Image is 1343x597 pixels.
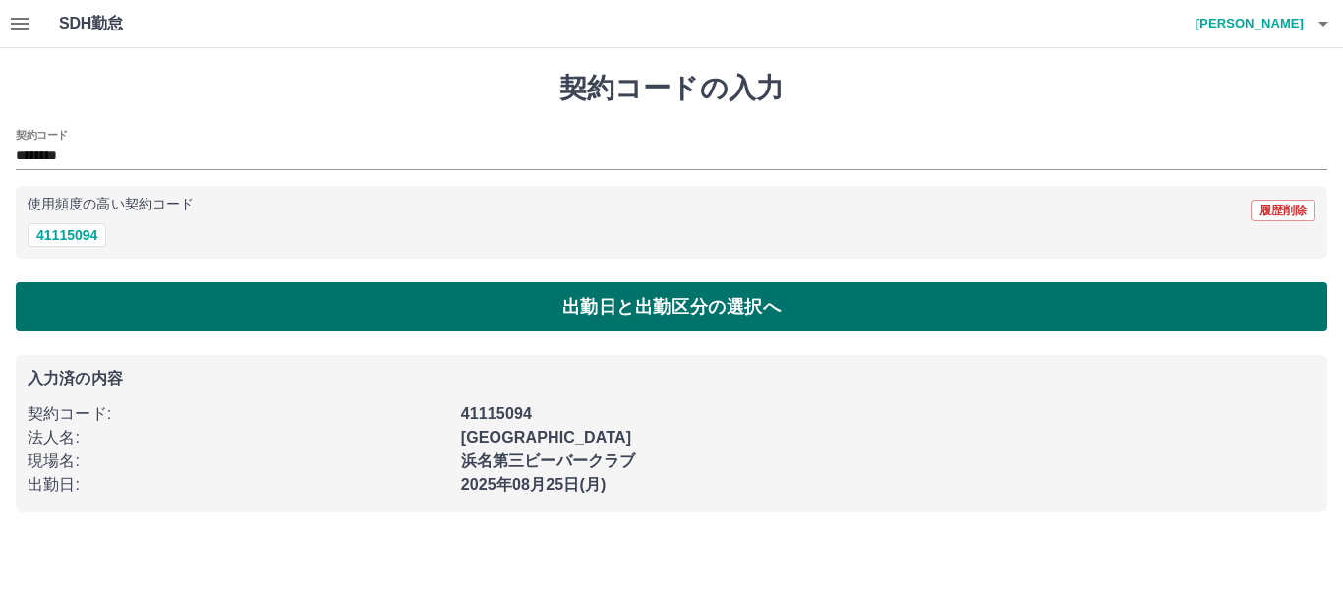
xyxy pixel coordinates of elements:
p: 使用頻度の高い契約コード [28,198,194,211]
h2: 契約コード [16,127,68,143]
p: 現場名 : [28,449,449,473]
p: 契約コード : [28,402,449,426]
p: 法人名 : [28,426,449,449]
b: 41115094 [461,405,532,422]
p: 入力済の内容 [28,371,1315,387]
b: 浜名第三ビーバークラブ [461,452,636,469]
p: 出勤日 : [28,473,449,497]
button: 41115094 [28,223,106,247]
b: 2025年08月25日(月) [461,476,607,493]
b: [GEOGRAPHIC_DATA] [461,429,632,446]
button: 履歴削除 [1251,200,1315,221]
h1: 契約コードの入力 [16,72,1327,105]
button: 出勤日と出勤区分の選択へ [16,282,1327,331]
